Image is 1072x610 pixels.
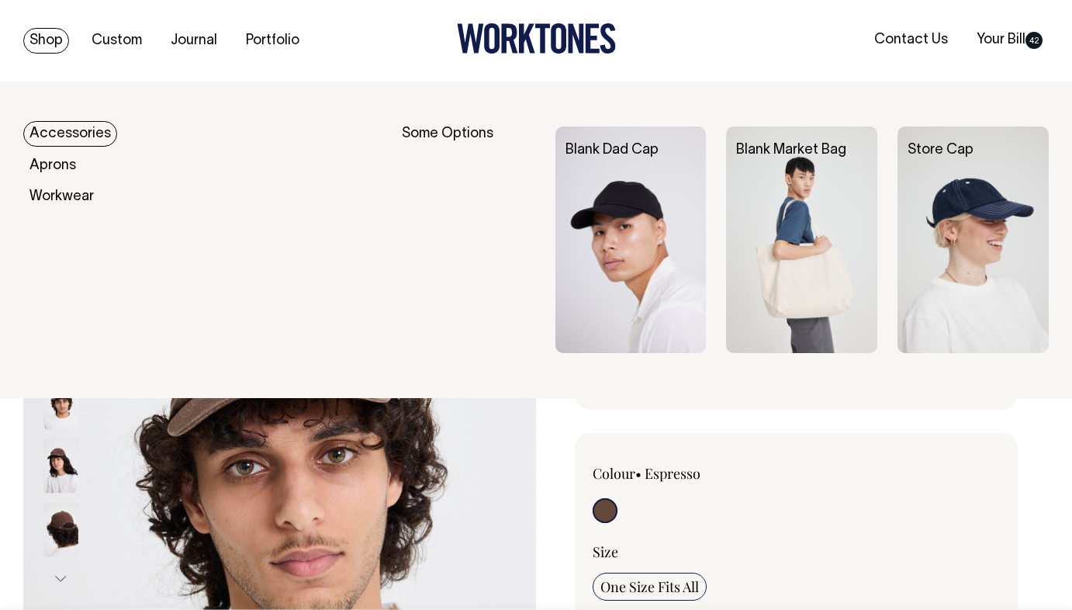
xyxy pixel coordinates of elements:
[240,28,306,54] a: Portfolio
[600,577,699,596] span: One Size Fits All
[593,464,756,483] div: Colour
[635,464,641,483] span: •
[868,27,954,53] a: Contact Us
[593,542,1000,561] div: Size
[565,144,659,157] a: Blank Dad Cap
[726,127,877,353] img: Blank Market Bag
[897,127,1049,353] img: Store Cap
[85,28,148,54] a: Custom
[402,127,535,353] div: Some Options
[43,376,78,430] img: espresso
[23,184,100,210] a: Workwear
[43,439,78,494] img: espresso
[23,28,69,54] a: Shop
[555,127,707,353] img: Blank Dad Cap
[164,28,223,54] a: Journal
[908,144,973,157] a: Store Cap
[970,27,1049,53] a: Your Bill42
[23,121,117,147] a: Accessories
[736,144,846,157] a: Blank Market Bag
[1025,32,1043,49] span: 42
[49,562,72,597] button: Next
[593,573,707,601] input: One Size Fits All
[23,153,82,178] a: Aprons
[645,464,700,483] label: Espresso
[43,503,78,557] img: espresso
